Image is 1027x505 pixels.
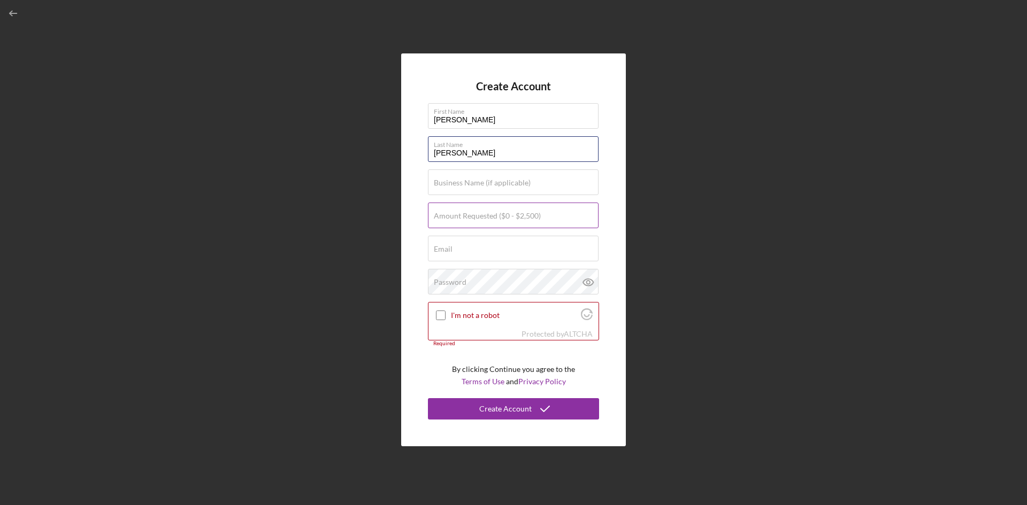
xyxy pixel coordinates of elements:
[522,330,593,338] div: Protected by
[581,313,593,322] a: Visit Altcha.org
[451,311,578,320] label: I'm not a robot
[564,329,593,338] a: Visit Altcha.org
[452,363,575,387] p: By clicking Continue you agree to the and
[428,340,599,347] div: Required
[434,245,453,253] label: Email
[434,137,599,149] label: Last Name
[476,80,551,92] h4: Create Account
[434,104,599,115] label: First Name
[518,377,566,386] a: Privacy Policy
[479,398,532,419] div: Create Account
[434,178,531,187] label: Business Name (if applicable)
[434,278,466,286] label: Password
[462,377,504,386] a: Terms of Use
[434,212,541,220] label: Amount Requested ($0 - $2,500)
[428,398,599,419] button: Create Account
